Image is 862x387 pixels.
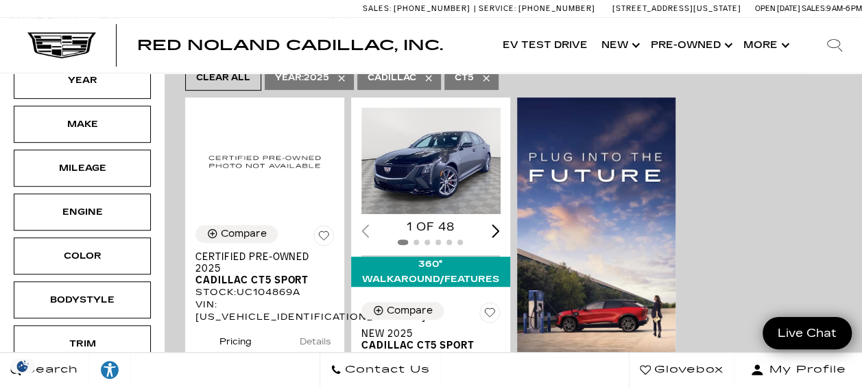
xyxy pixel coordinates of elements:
button: Open user profile menu [734,353,862,387]
span: Contact Us [342,360,430,379]
span: Service: [479,4,516,13]
div: Mileage [48,161,117,176]
div: Engine [48,204,117,220]
button: More [737,18,793,73]
div: ColorColor [14,237,151,274]
a: [STREET_ADDRESS][US_STATE] [612,4,741,13]
span: Cadillac CT5 Sport [195,274,324,286]
a: Certified Pre-Owned 2025Cadillac CT5 Sport [195,251,334,286]
div: MileageMileage [14,150,151,187]
div: Stock : C107500 [361,351,500,364]
a: Explore your accessibility options [89,353,131,387]
div: Trim [48,336,117,351]
img: 2025 Cadillac CT5 Sport [195,108,334,214]
span: Certified Pre-Owned 2025 [195,251,324,274]
span: [PHONE_NUMBER] [518,4,595,13]
span: Year : [275,73,304,82]
span: CT5 [455,69,474,86]
span: 2025 [275,69,329,86]
a: EV Test Drive [496,18,595,73]
button: details tab [276,324,355,354]
div: EngineEngine [14,193,151,231]
div: Make [48,117,117,132]
span: Live Chat [771,325,843,341]
span: Cadillac [368,69,416,86]
div: Color [48,248,117,263]
div: 1 / 2 [361,108,503,214]
span: Red Noland Cadillac, Inc. [137,37,443,54]
button: Compare Vehicle [195,225,278,243]
div: Compare [387,305,433,317]
a: Contact Us [320,353,441,387]
span: Cadillac CT5 Sport [361,340,490,351]
div: Bodystyle [48,292,117,307]
div: Compare [221,228,267,240]
div: Next slide [492,224,500,237]
div: BodystyleBodystyle [14,281,151,318]
img: 2025 Cadillac CT5 Sport 1 [361,108,503,214]
span: Glovebox [651,360,723,379]
a: New [595,18,644,73]
div: 1 of 48 [361,220,500,235]
section: Click to Open Cookie Consent Modal [7,359,38,373]
span: Clear All [196,69,250,86]
button: Save Vehicle [313,225,334,251]
a: Glovebox [629,353,734,387]
button: pricing tab [195,324,276,354]
div: Stock : UC104869A [195,286,334,298]
img: Cadillac Dark Logo with Cadillac White Text [27,32,96,58]
span: Open [DATE] [755,4,800,13]
div: TrimTrim [14,325,151,362]
span: My Profile [764,360,846,379]
a: Live Chat [763,317,852,349]
button: Save Vehicle [479,302,500,328]
a: New 2025Cadillac CT5 Sport [361,328,500,351]
span: Search [21,360,78,379]
div: 360° WalkAround/Features [351,257,510,287]
div: MakeMake [14,106,151,143]
div: Explore your accessibility options [89,360,130,380]
div: YearYear [14,62,151,99]
span: Sales: [363,4,392,13]
img: Opt-Out Icon [7,359,38,373]
span: Sales: [802,4,826,13]
span: 9 AM-6 PM [826,4,862,13]
div: VIN: [US_VEHICLE_IDENTIFICATION_NUMBER] [195,298,334,323]
a: Red Noland Cadillac, Inc. [137,38,443,52]
span: New 2025 [361,328,490,340]
button: Compare Vehicle [361,302,444,320]
a: Pre-Owned [644,18,737,73]
div: Year [48,73,117,88]
span: [PHONE_NUMBER] [394,4,470,13]
a: Service: [PHONE_NUMBER] [474,5,599,12]
a: Sales: [PHONE_NUMBER] [363,5,474,12]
